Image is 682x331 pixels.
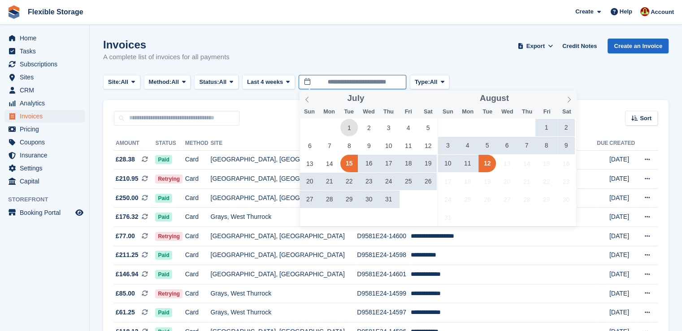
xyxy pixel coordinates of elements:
span: All [430,78,438,87]
span: August 7, 2025 [518,137,535,154]
span: July 29, 2025 [340,191,358,208]
span: August 20, 2025 [498,173,516,190]
td: [DATE] [609,303,637,322]
span: July 31, 2025 [380,191,397,208]
span: July 25, 2025 [400,173,417,190]
span: Analytics [20,97,74,109]
input: Year [509,94,537,103]
span: Settings [20,162,74,174]
span: £211.25 [116,250,139,260]
td: [GEOGRAPHIC_DATA], [GEOGRAPHIC_DATA] [210,170,357,189]
td: Card [185,170,211,189]
span: Sort [640,114,652,123]
a: menu [4,136,85,148]
span: July 17, 2025 [380,155,397,172]
a: menu [4,71,85,83]
p: A complete list of invoices for all payments [103,52,230,62]
a: Preview store [74,207,85,218]
span: July 1, 2025 [340,119,358,136]
span: Retrying [155,289,182,298]
span: £210.95 [116,174,139,183]
span: Capital [20,175,74,187]
a: menu [4,123,85,135]
span: July 21, 2025 [321,173,338,190]
span: Pricing [20,123,74,135]
span: July 10, 2025 [380,137,397,154]
td: Card [185,284,211,303]
span: August 8, 2025 [538,137,555,154]
img: David Jones [640,7,649,16]
span: July 22, 2025 [340,173,358,190]
span: Paid [155,155,172,164]
span: CRM [20,84,74,96]
span: July 2, 2025 [360,119,378,136]
span: August 29, 2025 [538,191,555,208]
a: menu [4,162,85,174]
span: August 28, 2025 [518,191,535,208]
th: Method [185,136,211,151]
span: July 16, 2025 [360,155,378,172]
a: menu [4,84,85,96]
td: D9581E24-14601 [357,265,411,284]
span: Method: [149,78,172,87]
span: August 2, 2025 [557,119,575,136]
span: August 19, 2025 [478,173,496,190]
button: Method: All [144,75,191,90]
span: Tasks [20,45,74,57]
span: Thu [517,109,537,115]
span: Last 4 weeks [247,78,283,87]
span: August 3, 2025 [439,137,456,154]
span: Paid [155,308,172,317]
a: menu [4,58,85,70]
span: £176.32 [116,212,139,222]
a: Credit Notes [559,39,600,53]
td: D9581E24-14598 [357,246,411,265]
span: Wed [497,109,517,115]
span: July 27, 2025 [301,191,318,208]
td: [GEOGRAPHIC_DATA], [GEOGRAPHIC_DATA] [210,227,357,246]
span: August 14, 2025 [518,155,535,172]
span: August 16, 2025 [557,155,575,172]
button: Type: All [410,75,449,90]
span: Coupons [20,136,74,148]
span: Invoices [20,110,74,122]
th: Amount [114,136,155,151]
td: Grays, West Thurrock [210,303,357,322]
span: July 6, 2025 [301,137,318,154]
span: July 19, 2025 [419,155,437,172]
td: Card [185,303,211,322]
span: £77.00 [116,231,135,241]
span: Tue [478,109,497,115]
span: July 28, 2025 [321,191,338,208]
td: Grays, West Thurrock [210,284,357,303]
span: August 17, 2025 [439,173,456,190]
span: August 13, 2025 [498,155,516,172]
span: Account [651,8,674,17]
td: [DATE] [609,188,637,208]
td: Card [185,208,211,227]
span: Sites [20,71,74,83]
td: Card [185,246,211,265]
td: Card [185,227,211,246]
span: July 9, 2025 [360,137,378,154]
span: July 12, 2025 [419,137,437,154]
span: July 26, 2025 [419,173,437,190]
span: Paid [155,194,172,203]
a: menu [4,32,85,44]
span: July 13, 2025 [301,155,318,172]
a: Flexible Storage [24,4,87,19]
span: Create [575,7,593,16]
td: [DATE] [609,246,637,265]
span: Storefront [8,195,89,204]
input: Year [364,94,392,103]
span: July 14, 2025 [321,155,338,172]
span: July 7, 2025 [321,137,338,154]
span: Fri [399,109,418,115]
span: July [348,94,365,103]
span: Paid [155,251,172,260]
a: menu [4,175,85,187]
span: Help [620,7,632,16]
span: Type: [415,78,430,87]
span: Paid [155,270,172,279]
span: Retrying [155,232,182,241]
